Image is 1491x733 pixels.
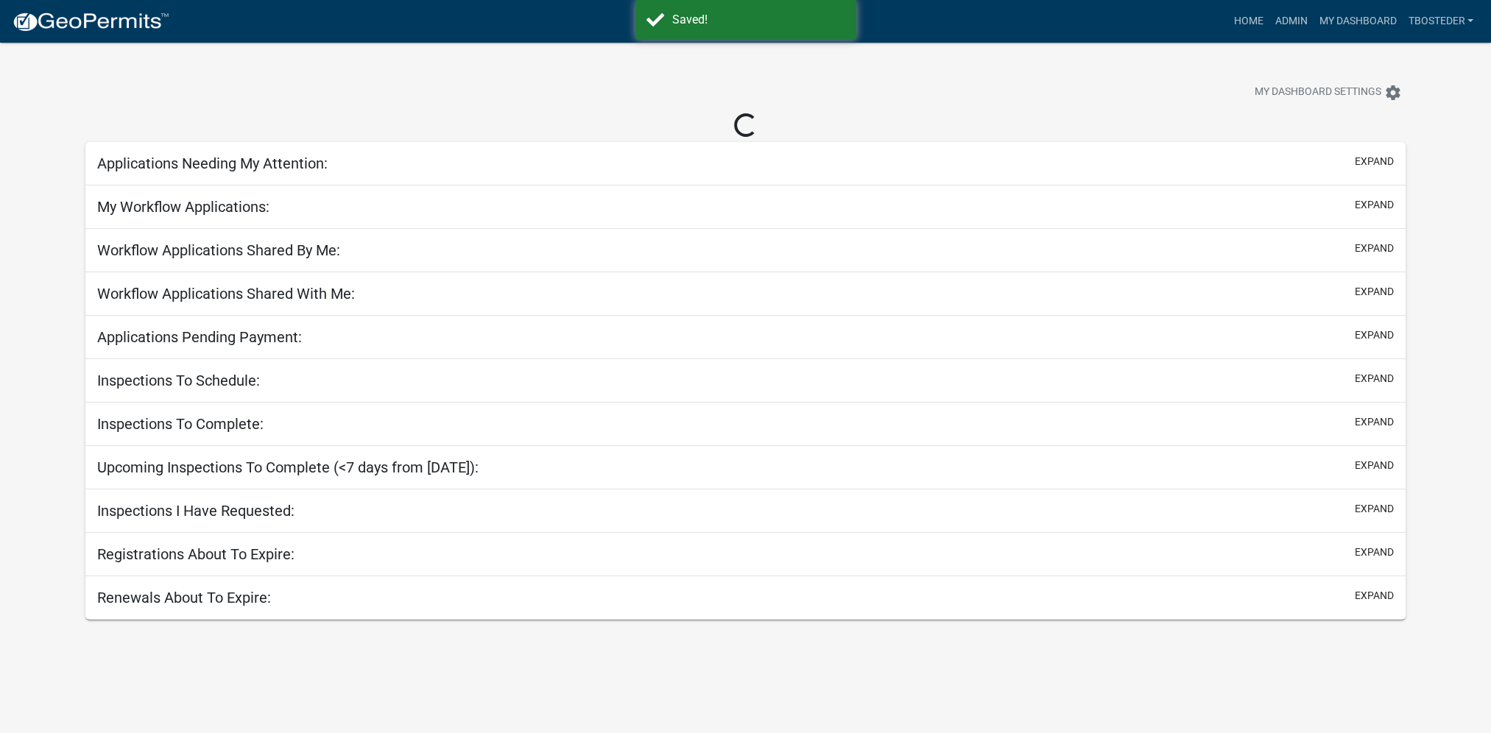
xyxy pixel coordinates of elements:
[1355,501,1394,517] button: expand
[97,589,271,606] h5: Renewals About To Expire:
[1355,414,1394,430] button: expand
[1355,327,1394,343] button: expand
[97,545,295,563] h5: Registrations About To Expire:
[672,11,845,29] div: Saved!
[1269,7,1313,35] a: Admin
[97,415,264,433] h5: Inspections To Complete:
[1255,84,1381,102] span: My Dashboard Settings
[1402,7,1479,35] a: tbosteder
[1243,78,1414,107] button: My Dashboard Settingssettings
[1355,458,1394,473] button: expand
[1355,154,1394,169] button: expand
[1384,84,1402,102] i: settings
[1355,371,1394,386] button: expand
[97,198,269,216] h5: My Workflow Applications:
[97,502,295,520] h5: Inspections I Have Requested:
[97,155,328,172] h5: Applications Needing My Attention:
[97,372,260,389] h5: Inspections To Schedule:
[1355,197,1394,213] button: expand
[1355,241,1394,256] button: expand
[1313,7,1402,35] a: My Dashboard
[97,458,479,476] h5: Upcoming Inspections To Complete (<7 days from [DATE]):
[1355,588,1394,603] button: expand
[97,285,355,302] h5: Workflow Applications Shared With Me:
[97,328,302,346] h5: Applications Pending Payment:
[1355,284,1394,300] button: expand
[1227,7,1269,35] a: Home
[1355,545,1394,560] button: expand
[97,241,340,259] h5: Workflow Applications Shared By Me:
